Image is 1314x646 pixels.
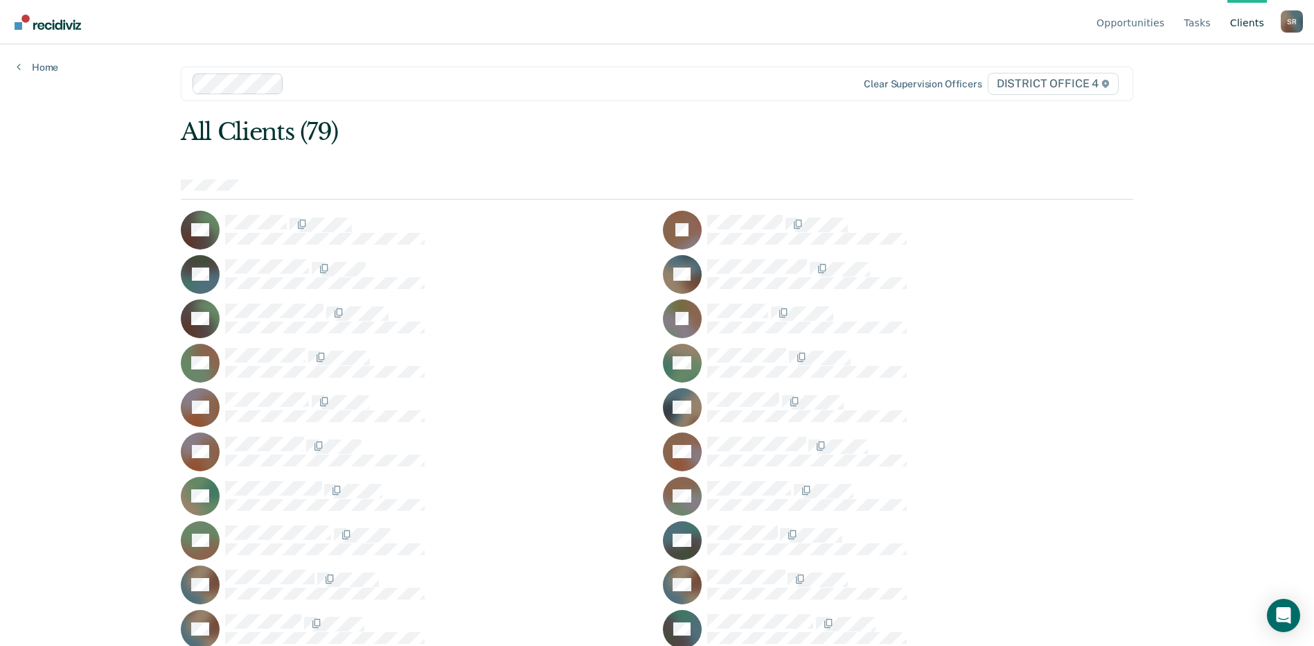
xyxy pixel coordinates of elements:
button: Profile dropdown button [1281,10,1303,33]
span: DISTRICT OFFICE 4 [988,73,1119,95]
div: All Clients (79) [181,118,943,146]
div: S R [1281,10,1303,33]
div: Open Intercom Messenger [1267,599,1300,632]
div: Clear supervision officers [864,78,982,90]
img: Recidiviz [15,15,81,30]
a: Home [17,61,58,73]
